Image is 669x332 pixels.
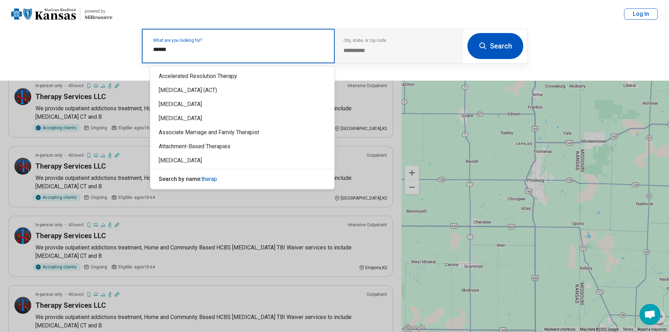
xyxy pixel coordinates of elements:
[150,69,334,83] div: Accelerated Resolution Therapy
[150,125,334,139] div: Associate Marriage and Family Therapist
[150,111,334,125] div: [MEDICAL_DATA]
[150,97,334,111] div: [MEDICAL_DATA]
[150,154,334,168] div: [MEDICAL_DATA]
[159,176,202,182] span: Search by name:
[85,8,112,14] div: powered by
[467,33,523,59] button: Search
[153,38,326,43] label: What are you looking for?
[150,83,334,97] div: [MEDICAL_DATA] (ACT)
[640,304,661,325] div: Open chat
[11,6,76,22] img: Blue Cross Blue Shield Kansas
[150,139,334,154] div: Attachment-Based Therapies
[624,8,658,20] button: Log In
[150,66,334,189] div: Suggestions
[202,176,217,182] span: therap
